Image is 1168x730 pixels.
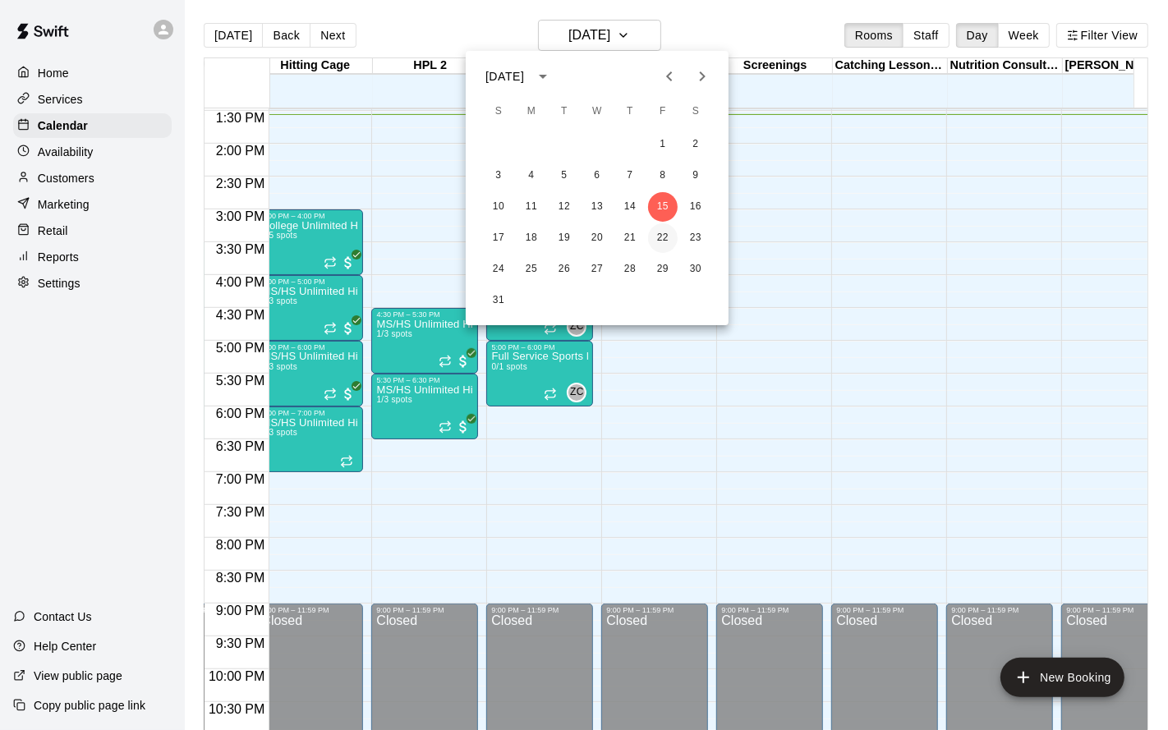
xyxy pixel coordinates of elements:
button: 13 [582,192,612,222]
button: 1 [648,130,678,159]
span: Sunday [484,95,513,128]
button: 5 [550,161,579,191]
button: 2 [681,130,710,159]
span: Monday [517,95,546,128]
button: 27 [582,255,612,284]
button: 18 [517,223,546,253]
button: 3 [484,161,513,191]
button: 28 [615,255,645,284]
button: 8 [648,161,678,191]
button: 21 [615,223,645,253]
button: 9 [681,161,710,191]
button: 23 [681,223,710,253]
button: 25 [517,255,546,284]
span: Saturday [681,95,710,128]
button: 30 [681,255,710,284]
button: 6 [582,161,612,191]
button: 11 [517,192,546,222]
button: 26 [550,255,579,284]
span: Wednesday [582,95,612,128]
span: Friday [648,95,678,128]
button: 31 [484,286,513,315]
span: Tuesday [550,95,579,128]
button: calendar view is open, switch to year view [529,62,557,90]
button: 19 [550,223,579,253]
button: 16 [681,192,710,222]
span: Thursday [615,95,645,128]
button: 22 [648,223,678,253]
button: 17 [484,223,513,253]
div: [DATE] [485,68,524,85]
button: Previous month [653,60,686,93]
button: 20 [582,223,612,253]
button: 4 [517,161,546,191]
button: 10 [484,192,513,222]
button: 12 [550,192,579,222]
button: 24 [484,255,513,284]
button: Next month [686,60,719,93]
button: 29 [648,255,678,284]
button: 7 [615,161,645,191]
button: 14 [615,192,645,222]
button: 15 [648,192,678,222]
